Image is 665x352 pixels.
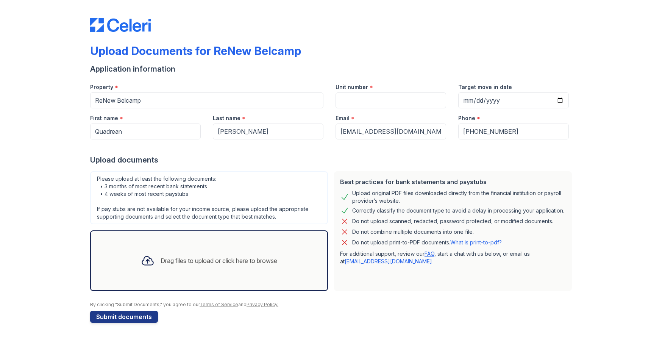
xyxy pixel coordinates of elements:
div: Application information [90,64,575,74]
a: Privacy Policy. [247,302,278,307]
div: Do not combine multiple documents into one file. [352,227,474,236]
div: Drag files to upload or click here to browse [161,256,277,265]
label: Target move in date [458,83,512,91]
label: Property [90,83,113,91]
p: Do not upload print-to-PDF documents. [352,239,502,246]
label: Last name [213,114,240,122]
button: Submit documents [90,311,158,323]
label: Unit number [336,83,368,91]
label: Email [336,114,350,122]
a: [EMAIL_ADDRESS][DOMAIN_NAME] [345,258,432,264]
div: Correctly classify the document type to avoid a delay in processing your application. [352,206,564,215]
div: Best practices for bank statements and paystubs [340,177,566,186]
div: Do not upload scanned, redacted, password protected, or modified documents. [352,217,553,226]
div: Upload documents [90,155,575,165]
a: Terms of Service [200,302,238,307]
p: For additional support, review our , start a chat with us below, or email us at [340,250,566,265]
div: Upload Documents for ReNew Belcamp [90,44,301,58]
label: First name [90,114,118,122]
div: Please upload at least the following documents: • 3 months of most recent bank statements • 4 wee... [90,171,328,224]
label: Phone [458,114,475,122]
a: What is print-to-pdf? [450,239,502,246]
div: By clicking "Submit Documents," you agree to our and [90,302,575,308]
div: Upload original PDF files downloaded directly from the financial institution or payroll provider’... [352,189,566,205]
img: CE_Logo_Blue-a8612792a0a2168367f1c8372b55b34899dd931a85d93a1a3d3e32e68fde9ad4.png [90,18,151,32]
a: FAQ [425,250,434,257]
